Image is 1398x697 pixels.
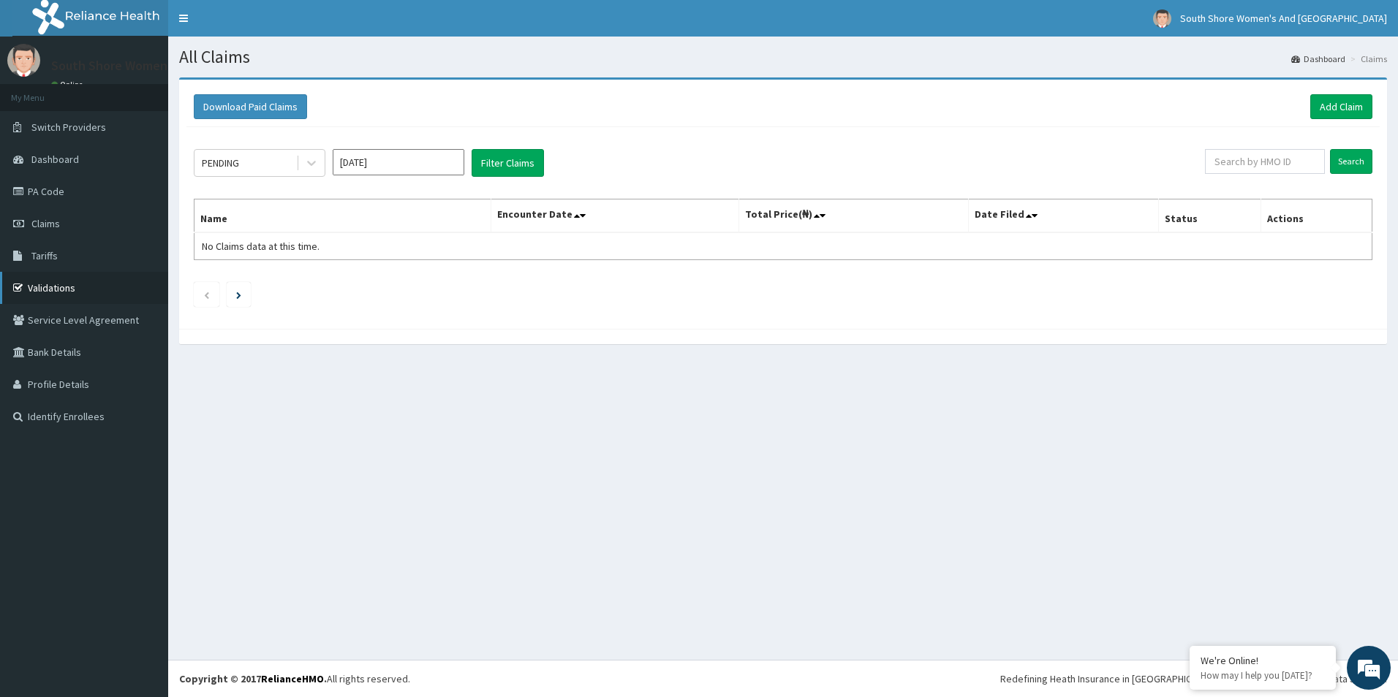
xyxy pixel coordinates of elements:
[7,44,40,77] img: User Image
[1261,199,1372,233] th: Actions
[1180,12,1387,25] span: South Shore Women's And [GEOGRAPHIC_DATA]
[194,199,491,233] th: Name
[168,660,1398,697] footer: All rights reserved.
[333,149,464,175] input: Select Month and Year
[179,672,327,685] strong: Copyright © 2017 .
[1291,53,1345,65] a: Dashboard
[31,249,58,262] span: Tariffs
[194,94,307,119] button: Download Paid Claims
[491,199,738,233] th: Encounter Date
[1201,669,1325,682] p: How may I help you today?
[51,80,86,90] a: Online
[31,217,60,230] span: Claims
[31,153,79,166] span: Dashboard
[236,288,241,301] a: Next page
[203,288,210,301] a: Previous page
[51,59,325,72] p: South Shore Women's And [GEOGRAPHIC_DATA]
[969,199,1159,233] th: Date Filed
[1205,149,1325,174] input: Search by HMO ID
[202,156,239,170] div: PENDING
[1310,94,1372,119] a: Add Claim
[1201,654,1325,667] div: We're Online!
[1000,671,1387,686] div: Redefining Heath Insurance in [GEOGRAPHIC_DATA] using Telemedicine and Data Science!
[1347,53,1387,65] li: Claims
[1159,199,1261,233] th: Status
[31,121,106,134] span: Switch Providers
[261,672,324,685] a: RelianceHMO
[179,47,1387,66] h1: All Claims
[472,149,544,177] button: Filter Claims
[1330,149,1372,174] input: Search
[1153,9,1171,28] img: User Image
[739,199,969,233] th: Total Price(₦)
[202,240,320,253] span: No Claims data at this time.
